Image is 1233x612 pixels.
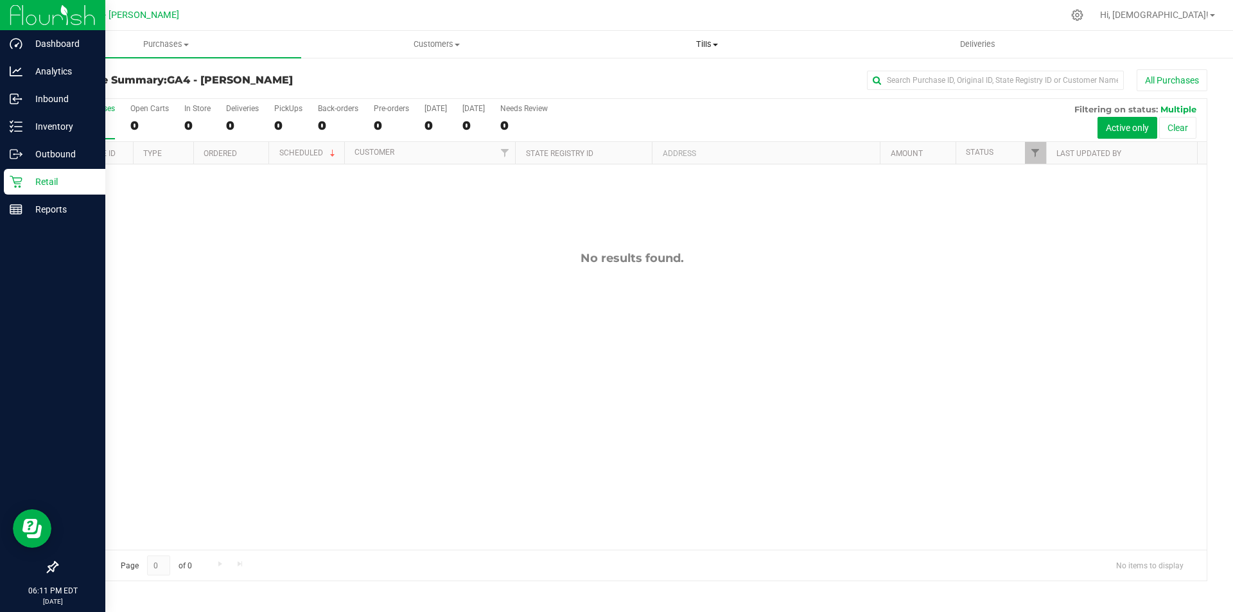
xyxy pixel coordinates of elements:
[891,149,923,158] a: Amount
[22,202,100,217] p: Reports
[6,597,100,606] p: [DATE]
[274,118,302,133] div: 0
[867,71,1124,90] input: Search Purchase ID, Original ID, State Registry ID or Customer Name...
[302,39,571,50] span: Customers
[10,175,22,188] inline-svg: Retail
[318,118,358,133] div: 0
[83,10,179,21] span: GA4 - [PERSON_NAME]
[572,31,842,58] a: Tills
[1025,142,1046,164] a: Filter
[318,104,358,113] div: Back-orders
[6,585,100,597] p: 06:11 PM EDT
[274,104,302,113] div: PickUps
[424,104,447,113] div: [DATE]
[143,149,162,158] a: Type
[572,39,841,50] span: Tills
[22,64,100,79] p: Analytics
[526,149,593,158] a: State Registry ID
[22,174,100,189] p: Retail
[184,118,211,133] div: 0
[1100,10,1209,20] span: Hi, [DEMOGRAPHIC_DATA]!
[22,146,100,162] p: Outbound
[22,36,100,51] p: Dashboard
[966,148,993,157] a: Status
[1160,104,1196,114] span: Multiple
[374,104,409,113] div: Pre-orders
[13,509,51,548] iframe: Resource center
[10,203,22,216] inline-svg: Reports
[424,118,447,133] div: 0
[843,31,1113,58] a: Deliveries
[10,65,22,78] inline-svg: Analytics
[301,31,572,58] a: Customers
[500,104,548,113] div: Needs Review
[1069,9,1085,21] div: Manage settings
[57,251,1207,265] div: No results found.
[1056,149,1121,158] a: Last Updated By
[184,104,211,113] div: In Store
[31,31,301,58] a: Purchases
[1097,117,1157,139] button: Active only
[226,104,259,113] div: Deliveries
[279,148,338,157] a: Scheduled
[57,74,440,86] h3: Purchase Summary:
[204,149,237,158] a: Ordered
[130,104,169,113] div: Open Carts
[500,118,548,133] div: 0
[10,92,22,105] inline-svg: Inbound
[462,118,485,133] div: 0
[374,118,409,133] div: 0
[1159,117,1196,139] button: Clear
[1074,104,1158,114] span: Filtering on status:
[226,118,259,133] div: 0
[494,142,515,164] a: Filter
[652,142,880,164] th: Address
[167,74,293,86] span: GA4 - [PERSON_NAME]
[31,39,301,50] span: Purchases
[110,555,202,575] span: Page of 0
[22,119,100,134] p: Inventory
[462,104,485,113] div: [DATE]
[1137,69,1207,91] button: All Purchases
[354,148,394,157] a: Customer
[10,37,22,50] inline-svg: Dashboard
[22,91,100,107] p: Inbound
[10,148,22,161] inline-svg: Outbound
[943,39,1013,50] span: Deliveries
[10,120,22,133] inline-svg: Inventory
[130,118,169,133] div: 0
[1106,555,1194,575] span: No items to display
